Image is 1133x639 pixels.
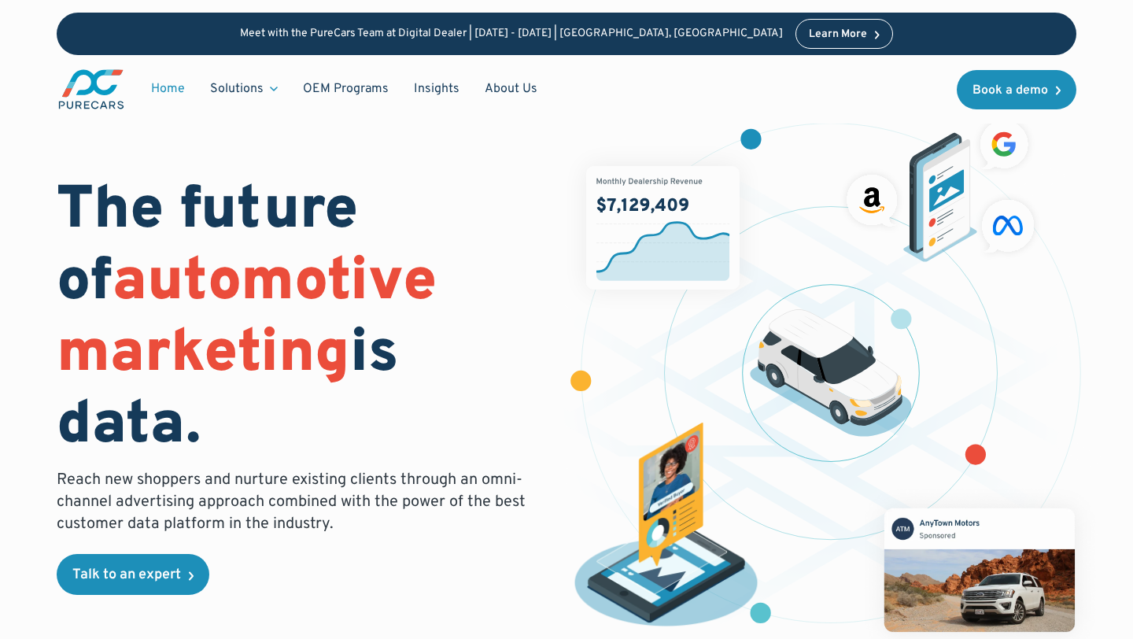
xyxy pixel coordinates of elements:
a: About Us [472,74,550,104]
a: Talk to an expert [57,554,209,595]
img: chart showing monthly dealership revenue of $7m [586,166,740,289]
a: Insights [401,74,472,104]
img: persona of a buyer [561,423,772,633]
span: automotive marketing [57,246,437,393]
a: main [57,68,126,111]
a: Learn More [795,19,893,49]
p: Reach new shoppers and nurture existing clients through an omni-channel advertising approach comb... [57,469,535,535]
img: illustration of a vehicle [750,309,912,438]
h1: The future of is data. [57,176,548,464]
div: Learn More [809,29,867,40]
p: Meet with the PureCars Team at Digital Dealer | [DATE] - [DATE] | [GEOGRAPHIC_DATA], [GEOGRAPHIC_... [240,28,783,41]
a: OEM Programs [290,74,401,104]
img: purecars logo [57,68,126,111]
a: Book a demo [957,70,1076,109]
img: ads on social media and advertising partners [840,113,1042,262]
a: Home [138,74,197,104]
div: Solutions [210,80,264,98]
div: Solutions [197,74,290,104]
div: Book a demo [972,84,1048,97]
div: Talk to an expert [72,568,181,582]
